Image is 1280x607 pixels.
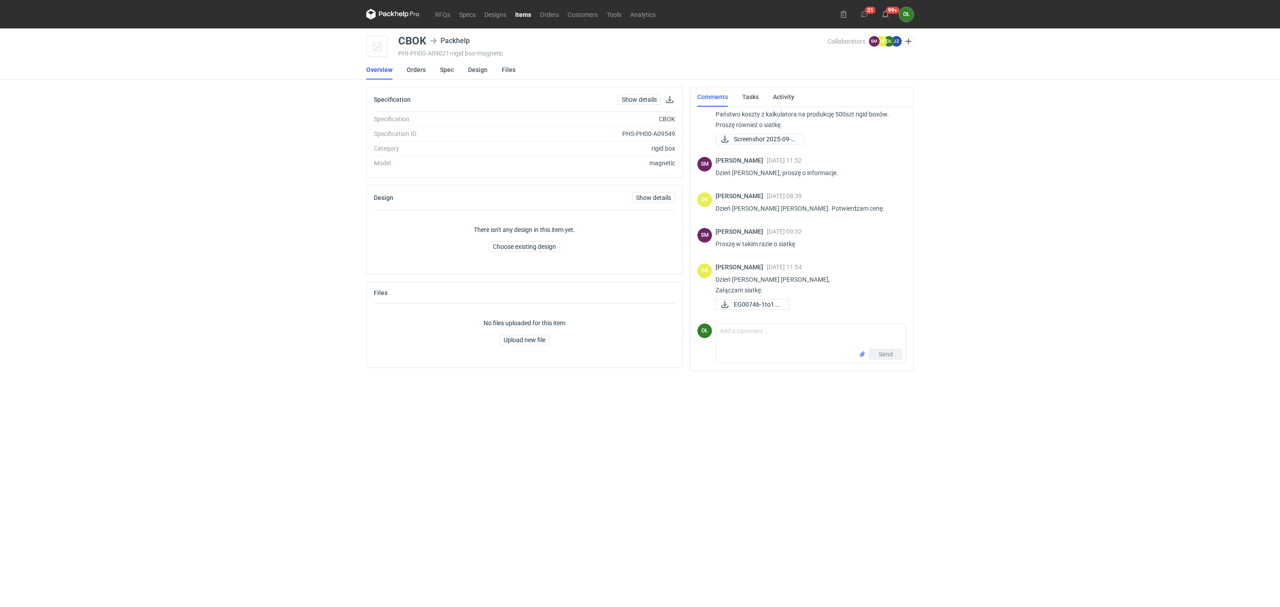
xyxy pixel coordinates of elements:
div: Dominika Kaczyńska [697,192,712,207]
a: Tools [602,9,626,20]
div: CBOK [494,115,675,124]
h2: Files [374,289,388,296]
a: EG00746-1to1.pdf [716,299,789,310]
span: [PERSON_NAME] [716,192,767,200]
p: Dzień [PERSON_NAME], proszę o informacje czy akceptują Państwo koszty z kalkulatora na produkcję ... [716,98,899,130]
figcaption: OŁ [884,36,894,47]
span: [DATE] 11:54 [767,264,802,271]
div: Category [374,144,494,153]
span: EG00746-1to1.pdf [734,300,782,309]
p: Proszę w takim razie o siatkę [716,239,899,249]
svg: Packhelp Pro [366,9,420,20]
span: Choose existing design [493,244,556,250]
span: Screenshot 2025-09-0... [734,134,796,144]
button: Choose existing design [489,241,560,252]
a: Orders [407,60,426,80]
div: Specification ID [374,129,494,138]
a: Tasks [742,87,759,107]
a: Activity [773,87,794,107]
figcaption: SM [697,157,712,172]
button: 31 [857,7,872,21]
a: Design [468,60,488,80]
figcaption: SM [697,228,712,243]
a: Specs [455,9,480,20]
a: Files [502,60,516,80]
a: Orders [536,9,563,20]
button: Send [869,349,902,359]
a: RFQs [431,9,455,20]
a: Analytics [626,9,660,20]
div: Dominika Kaczyńska [697,264,712,278]
span: Send [879,351,893,357]
span: Upload new file [504,337,545,343]
button: OŁ [899,7,914,22]
div: Screenshot 2025-09-04 at 12.46.12.png [716,134,804,144]
span: [DATE] 11:52 [767,157,802,164]
div: Packhelp [430,36,470,46]
span: [PERSON_NAME] [716,228,767,235]
div: rigid box [494,144,675,153]
figcaption: DK [876,36,887,47]
figcaption: DK [697,192,712,207]
span: • magnetic [475,50,503,57]
span: [PERSON_NAME] [716,264,767,271]
a: Customers [563,9,602,20]
p: Dzień [PERSON_NAME] [PERSON_NAME], Załączam siatkę. [716,274,899,296]
h2: Specification [374,96,411,103]
figcaption: OŁ [697,323,712,338]
a: Items [511,9,536,20]
button: Download specification [664,94,675,105]
a: Spec [440,60,454,80]
button: Edit collaborators [903,36,914,47]
div: Sebastian Markut [697,228,712,243]
div: PHI-PH00-A09021 [398,50,828,57]
div: Sebastian Markut [697,157,712,172]
span: [PERSON_NAME] [716,157,767,164]
a: Show details [618,94,661,105]
a: Comments [697,87,728,107]
a: Designs [480,9,511,20]
span: Collaborators [828,38,865,45]
button: 99+ [878,7,892,21]
p: Dzień [PERSON_NAME] [PERSON_NAME]. Potwierdzam cenę. [716,203,899,214]
p: No files uploaded for this item [484,319,565,327]
figcaption: SM [869,36,880,47]
div: CBOK [398,36,426,46]
a: Overview [366,60,392,80]
div: PHS-PH00-A09549 [494,129,675,138]
a: Show details [632,192,675,203]
div: Olga Łopatowicz [899,7,914,22]
p: Dzień [PERSON_NAME], proszę o informacje. [716,168,899,178]
div: Olga Łopatowicz [697,323,712,338]
span: [DATE] 09:32 [767,228,802,235]
span: • rigid box [449,50,475,57]
h2: Design [374,194,393,201]
div: magnetic [494,159,675,168]
button: Upload new file [500,335,549,345]
div: Specification [374,115,494,124]
figcaption: JZ [891,36,902,47]
div: Model [374,159,494,168]
p: There isn't any design in this item yet. [474,225,575,234]
a: Screenshot 2025-09-0... [716,134,804,144]
figcaption: DK [697,264,712,278]
span: [DATE] 08:39 [767,192,802,200]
